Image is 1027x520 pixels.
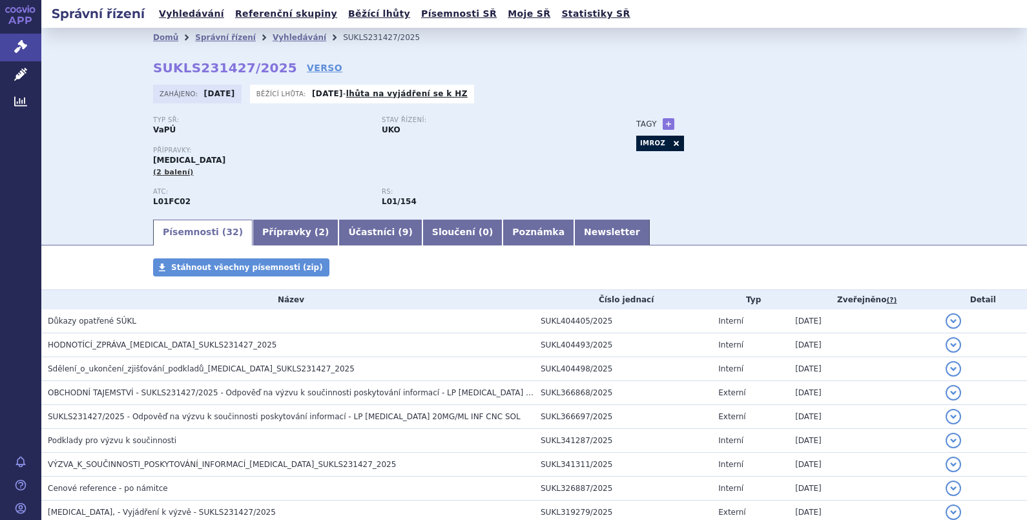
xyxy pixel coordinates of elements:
strong: UKO [382,125,400,134]
button: detail [946,433,961,448]
span: [MEDICAL_DATA] [153,156,225,165]
span: 9 [402,227,409,237]
th: Číslo jednací [534,290,712,309]
span: Interní [718,364,743,373]
th: Název [41,290,534,309]
span: Sdělení_o_ukončení_zjišťování_podkladů_SARCLISA_SUKLS231427_2025 [48,364,355,373]
span: SARCLISA, - Vyjádření k výzvě - SUKLS231427/2025 [48,508,276,517]
a: Sloučení (0) [422,220,503,245]
a: Správní řízení [195,33,256,42]
p: RS: [382,188,597,196]
a: Referenční skupiny [231,5,341,23]
a: Písemnosti SŘ [417,5,501,23]
td: SUKL404498/2025 [534,357,712,381]
span: Interní [718,460,743,469]
a: Statistiky SŘ [557,5,634,23]
a: Účastníci (9) [338,220,422,245]
h2: Správní řízení [41,5,155,23]
strong: SUKLS231427/2025 [153,60,297,76]
td: SUKL341311/2025 [534,453,712,477]
td: SUKL326887/2025 [534,477,712,501]
button: detail [946,361,961,377]
p: - [312,88,468,99]
span: 32 [226,227,238,237]
span: Běžící lhůta: [256,88,309,99]
th: Typ [712,290,789,309]
p: Typ SŘ: [153,116,369,124]
a: Přípravky (2) [253,220,338,245]
a: Vyhledávání [273,33,326,42]
td: [DATE] [789,429,939,453]
td: SUKL366868/2025 [534,381,712,405]
a: + [663,118,674,130]
button: detail [946,457,961,472]
td: [DATE] [789,405,939,429]
td: [DATE] [789,333,939,357]
td: [DATE] [789,477,939,501]
span: (2 balení) [153,168,194,176]
p: Stav řízení: [382,116,597,124]
th: Detail [939,290,1027,309]
span: HODNOTÍCÍ_ZPRÁVA_SARCLISA_SUKLS231427_2025 [48,340,277,349]
span: Interní [718,484,743,493]
p: Přípravky: [153,147,610,154]
span: OBCHODNÍ TAJEMSTVÍ - SUKLS231427/2025 - Odpověď na výzvu k součinnosti poskytování informací - LP... [48,388,614,397]
td: SUKL366697/2025 [534,405,712,429]
span: Externí [718,412,745,421]
button: detail [946,481,961,496]
span: Interní [718,436,743,445]
td: SUKL341287/2025 [534,429,712,453]
a: Vyhledávání [155,5,228,23]
strong: [DATE] [204,89,235,98]
span: Důkazy opatřené SÚKL [48,317,136,326]
span: 0 [482,227,489,237]
button: detail [946,409,961,424]
a: IMROZ [636,136,669,151]
td: SUKL404405/2025 [534,309,712,333]
a: Písemnosti (32) [153,220,253,245]
button: detail [946,385,961,400]
li: SUKLS231427/2025 [343,28,437,47]
a: Newsletter [574,220,650,245]
td: [DATE] [789,309,939,333]
button: detail [946,504,961,520]
strong: izatuximab [382,197,417,206]
span: SUKLS231427/2025 - Odpověď na výzvu k součinnosti poskytování informací - LP SARCLISA 20MG/ML INF... [48,412,521,421]
a: lhůta na vyjádření se k HZ [346,89,468,98]
td: SUKL404493/2025 [534,333,712,357]
button: detail [946,313,961,329]
th: Zveřejněno [789,290,939,309]
span: Podklady pro výzvu k součinnosti [48,436,176,445]
td: [DATE] [789,381,939,405]
span: Interní [718,340,743,349]
span: 2 [318,227,325,237]
td: [DATE] [789,357,939,381]
span: Interní [718,317,743,326]
p: ATC: [153,188,369,196]
span: Externí [718,508,745,517]
td: [DATE] [789,453,939,477]
a: Poznámka [503,220,574,245]
a: Běžící lhůty [344,5,414,23]
a: Moje SŘ [504,5,554,23]
span: Externí [718,388,745,397]
span: VÝZVA_K_SOUČINNOSTI_POSKYTOVÁNÍ_INFORMACÍ_SARCLISA_SUKLS231427_2025 [48,460,396,469]
span: Stáhnout všechny písemnosti (zip) [171,263,323,272]
a: Stáhnout všechny písemnosti (zip) [153,258,329,276]
span: Zahájeno: [160,88,200,99]
strong: VaPÚ [153,125,176,134]
h3: Tagy [636,116,657,132]
strong: IZATUXIMAB [153,197,191,206]
a: Domů [153,33,178,42]
a: VERSO [307,61,342,74]
span: Cenové reference - po námitce [48,484,168,493]
abbr: (?) [886,296,897,305]
button: detail [946,337,961,353]
strong: [DATE] [312,89,343,98]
